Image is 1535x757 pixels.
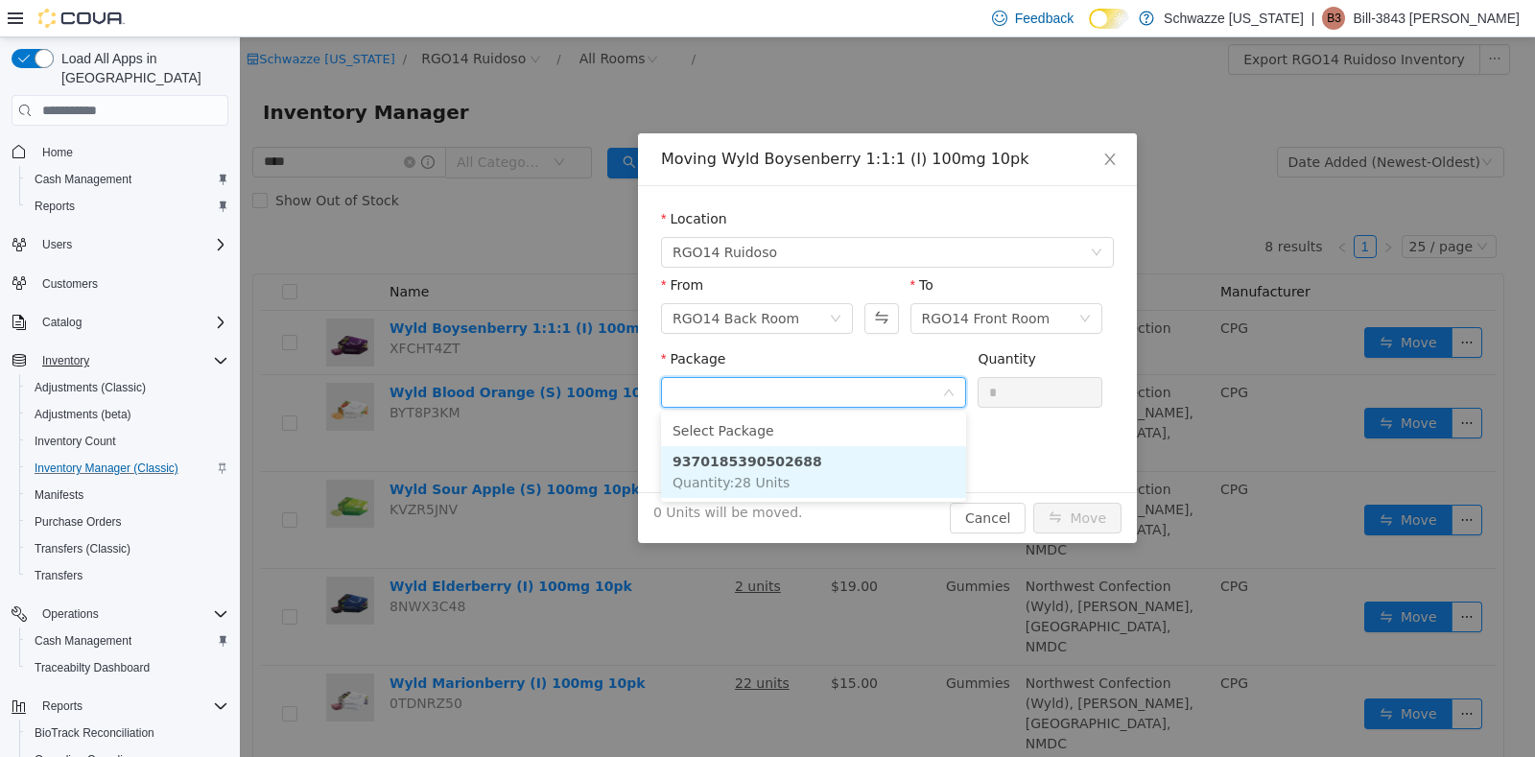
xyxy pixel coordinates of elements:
[35,349,228,372] span: Inventory
[4,231,236,258] button: Users
[625,266,658,296] button: Swap
[862,114,878,130] i: icon: close
[433,438,550,453] span: Quantity : 28 Units
[19,654,236,681] button: Traceabilty Dashboard
[35,272,106,296] a: Customers
[27,168,228,191] span: Cash Management
[35,311,89,334] button: Catalog
[413,465,563,485] span: 0 Units will be moved.
[19,720,236,746] button: BioTrack Reconciliation
[35,139,228,163] span: Home
[27,195,83,218] a: Reports
[843,96,897,150] button: Close
[19,482,236,509] button: Manifests
[433,267,559,296] div: RGO14 Back Room
[35,541,130,556] span: Transfers (Classic)
[27,403,228,426] span: Adjustments (beta)
[27,484,228,507] span: Manifests
[27,564,228,587] span: Transfers
[839,275,851,289] i: icon: down
[42,237,72,252] span: Users
[35,311,228,334] span: Catalog
[19,193,236,220] button: Reports
[35,233,80,256] button: Users
[4,693,236,720] button: Reports
[4,137,236,165] button: Home
[35,487,83,503] span: Manifests
[19,428,236,455] button: Inventory Count
[19,401,236,428] button: Adjustments (beta)
[35,172,131,187] span: Cash Management
[27,484,91,507] a: Manifests
[27,376,153,399] a: Adjustments (Classic)
[35,603,106,626] button: Operations
[27,430,228,453] span: Inventory Count
[35,199,75,214] span: Reports
[42,353,89,368] span: Inventory
[1089,29,1090,30] span: Dark Mode
[4,347,236,374] button: Inventory
[1353,7,1520,30] p: Bill-3843 [PERSON_NAME]
[1164,7,1304,30] p: Schwazze [US_STATE]
[35,272,228,296] span: Customers
[19,562,236,589] button: Transfers
[35,603,228,626] span: Operations
[35,349,97,372] button: Inventory
[35,461,178,476] span: Inventory Manager (Classic)
[27,629,228,652] span: Cash Management
[27,168,139,191] a: Cash Management
[35,407,131,422] span: Adjustments (beta)
[19,535,236,562] button: Transfers (Classic)
[27,510,130,533] a: Purchase Orders
[421,111,874,132] div: Moving Wyld Boysenberry 1:1:1 (I) 100mg 10pk
[421,240,463,255] label: From
[19,509,236,535] button: Purchase Orders
[35,434,116,449] span: Inventory Count
[433,201,537,229] span: RGO14 Ruidoso
[42,315,82,330] span: Catalog
[27,403,139,426] a: Adjustments (beta)
[1322,7,1345,30] div: Bill-3843 Thompson
[1015,9,1074,28] span: Feedback
[27,430,124,453] a: Inventory Count
[421,314,485,329] label: Package
[27,537,138,560] a: Transfers (Classic)
[27,510,228,533] span: Purchase Orders
[35,695,228,718] span: Reports
[35,695,90,718] button: Reports
[19,455,236,482] button: Inventory Manager (Classic)
[671,240,694,255] label: To
[35,514,122,530] span: Purchase Orders
[703,349,715,363] i: icon: down
[35,568,83,583] span: Transfers
[54,49,228,87] span: Load All Apps in [GEOGRAPHIC_DATA]
[42,606,99,622] span: Operations
[433,343,702,371] input: Package
[27,195,228,218] span: Reports
[851,209,862,223] i: icon: down
[27,376,228,399] span: Adjustments (Classic)
[793,465,882,496] button: icon: swapMove
[35,633,131,649] span: Cash Management
[35,233,228,256] span: Users
[421,174,487,189] label: Location
[421,378,726,409] li: Select Package
[19,166,236,193] button: Cash Management
[35,725,154,741] span: BioTrack Reconciliation
[27,722,162,745] a: BioTrack Reconciliation
[35,380,146,395] span: Adjustments (Classic)
[1327,7,1341,30] span: B3
[4,270,236,297] button: Customers
[35,660,150,675] span: Traceabilty Dashboard
[682,267,811,296] div: RGO14 Front Room
[27,537,228,560] span: Transfers (Classic)
[433,416,582,432] strong: 9370185390502688
[19,374,236,401] button: Adjustments (Classic)
[42,145,73,160] span: Home
[4,601,236,627] button: Operations
[27,722,228,745] span: BioTrack Reconciliation
[19,627,236,654] button: Cash Management
[35,141,81,164] a: Home
[421,409,726,461] li: 9370185390502688
[27,457,228,480] span: Inventory Manager (Classic)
